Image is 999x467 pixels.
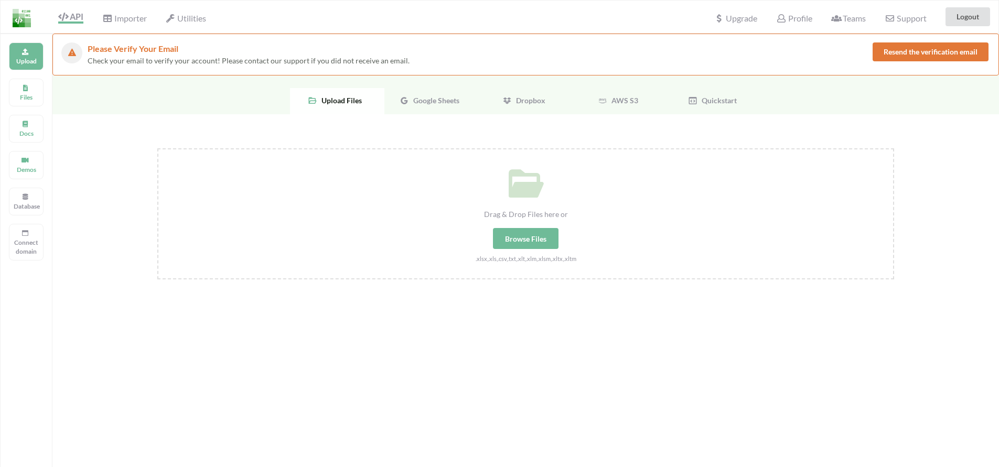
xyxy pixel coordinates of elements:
[13,9,31,27] img: LogoIcon.png
[493,228,558,249] div: Browse Files
[607,96,638,105] span: AWS S3
[317,96,362,105] span: Upload Files
[158,209,893,220] div: Drag & Drop Files here or
[776,13,812,23] span: Profile
[14,93,39,102] p: Files
[476,255,576,262] small: .xlsx,.xls,.csv,.txt,.xlt,.xlm,.xlsm,.xltx,.xltm
[697,96,737,105] span: Quickstart
[512,96,545,105] span: Dropbox
[714,14,757,23] span: Upgrade
[166,13,206,23] span: Utilities
[831,13,866,23] span: Teams
[885,14,926,23] span: Support
[14,57,39,66] p: Upload
[946,7,990,26] button: Logout
[88,44,178,53] span: Please Verify Your Email
[14,165,39,174] p: Demos
[14,129,39,138] p: Docs
[14,202,39,211] p: Database
[14,238,39,256] p: Connect domain
[102,13,146,23] span: Importer
[409,96,459,105] span: Google Sheets
[88,56,410,65] span: Check your email to verify your account! Please contact our support if you did not receive an email.
[873,42,989,61] button: Resend the verification email
[58,12,83,21] span: API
